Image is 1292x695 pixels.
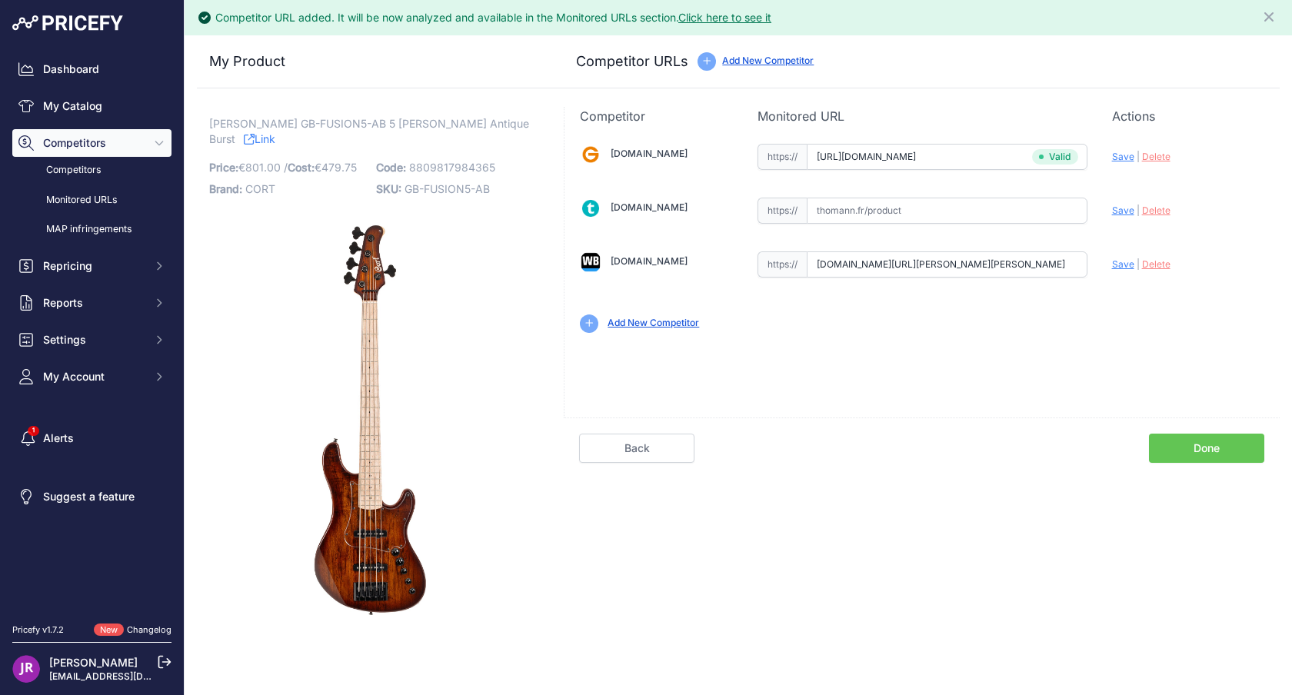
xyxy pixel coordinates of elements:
[43,369,144,384] span: My Account
[12,15,123,31] img: Pricefy Logo
[579,434,694,463] a: Back
[1261,6,1280,25] button: Close
[209,51,533,72] h3: My Product
[807,198,1087,224] input: thomann.fr/product
[12,483,171,510] a: Suggest a feature
[580,107,732,125] p: Competitor
[12,55,171,83] a: Dashboard
[1142,151,1170,162] span: Delete
[12,157,171,184] a: Competitors
[807,144,1087,170] input: gear4music.fr/product
[1137,151,1140,162] span: |
[678,11,771,24] a: Click here to see it
[209,161,238,174] span: Price:
[1137,258,1140,270] span: |
[12,187,171,214] a: Monitored URLs
[12,424,171,452] a: Alerts
[12,363,171,391] button: My Account
[608,317,699,328] a: Add New Competitor
[244,129,275,148] a: Link
[1112,205,1134,216] span: Save
[245,161,281,174] span: 801.00
[758,107,1087,125] p: Monitored URL
[1137,205,1140,216] span: |
[758,198,807,224] span: https://
[49,656,138,669] a: [PERSON_NAME]
[12,289,171,317] button: Reports
[1142,205,1170,216] span: Delete
[405,182,490,195] span: GB-FUSION5-AB
[321,161,357,174] span: 479.75
[722,55,814,66] a: Add New Competitor
[209,157,367,178] p: €
[12,216,171,243] a: MAP infringements
[43,135,144,151] span: Competitors
[127,624,171,635] a: Changelog
[409,161,495,174] span: 8809817984365
[288,161,315,174] span: Cost:
[611,201,688,213] a: [DOMAIN_NAME]
[209,114,529,149] span: [PERSON_NAME] GB-FUSION5-AB 5 [PERSON_NAME] Antique Burst
[611,255,688,267] a: [DOMAIN_NAME]
[1112,258,1134,270] span: Save
[245,182,275,195] span: CORT
[1149,434,1264,463] a: Done
[611,148,688,159] a: [DOMAIN_NAME]
[49,670,210,682] a: [EMAIL_ADDRESS][DOMAIN_NAME]
[1112,151,1134,162] span: Save
[12,252,171,280] button: Repricing
[758,144,807,170] span: https://
[43,258,144,274] span: Repricing
[12,92,171,120] a: My Catalog
[12,624,64,637] div: Pricefy v1.7.2
[43,295,144,311] span: Reports
[758,251,807,278] span: https://
[12,55,171,605] nav: Sidebar
[376,182,401,195] span: SKU:
[94,624,124,637] span: New
[215,10,771,25] div: Competitor URL added. It will be now analyzed and available in the Monitored URLs section.
[376,161,406,174] span: Code:
[807,251,1087,278] input: woodbrass.com/product
[43,332,144,347] span: Settings
[12,129,171,157] button: Competitors
[576,51,688,72] h3: Competitor URLs
[209,182,242,195] span: Brand:
[284,161,357,174] span: / €
[12,326,171,354] button: Settings
[1112,107,1264,125] p: Actions
[1142,258,1170,270] span: Delete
